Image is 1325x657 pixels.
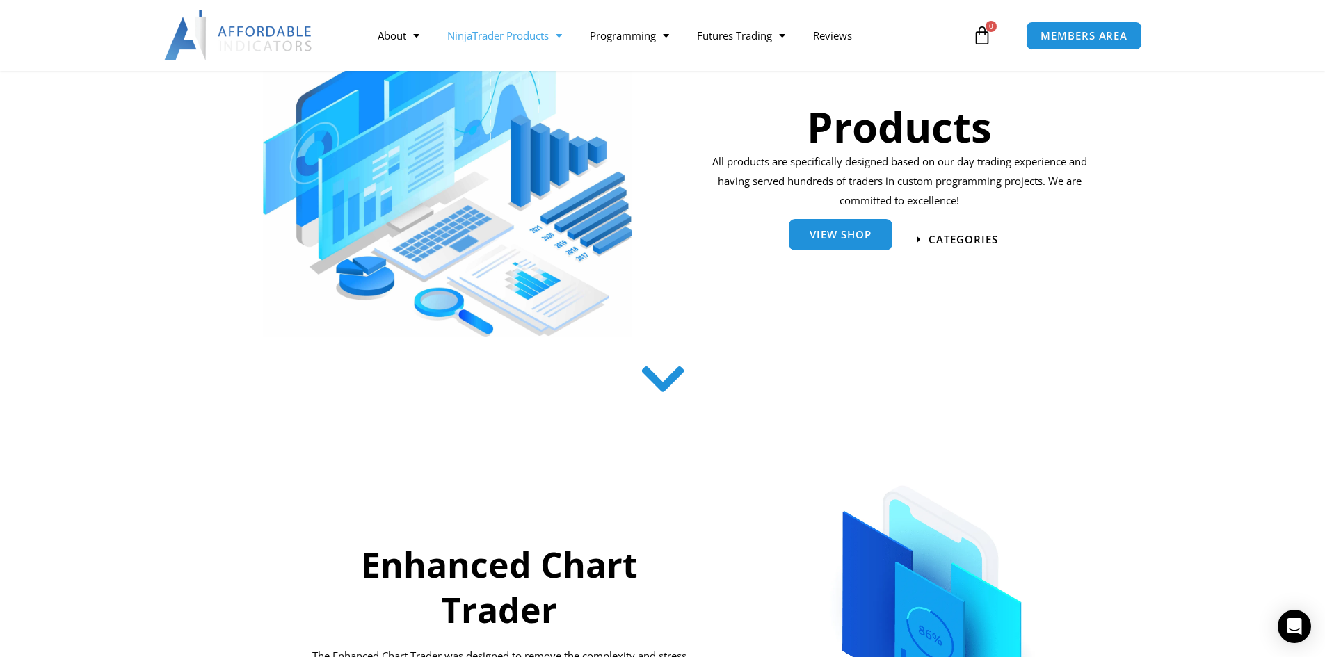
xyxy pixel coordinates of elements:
[951,15,1013,56] a: 0
[929,234,998,245] span: categories
[707,152,1092,211] p: All products are specifically designed based on our day trading experience and having served hund...
[683,19,799,51] a: Futures Trading
[576,19,683,51] a: Programming
[707,97,1092,156] h1: Products
[1041,31,1127,41] span: MEMBERS AREA
[433,19,576,51] a: NinjaTrader Products
[364,19,969,51] nav: Menu
[799,19,866,51] a: Reviews
[364,19,433,51] a: About
[1278,610,1311,643] div: Open Intercom Messenger
[164,10,314,60] img: LogoAI | Affordable Indicators – NinjaTrader
[1026,22,1142,50] a: MEMBERS AREA
[917,234,998,245] a: categories
[986,21,997,32] span: 0
[789,219,892,250] a: View Shop
[303,542,696,633] h2: Enhanced Chart Trader
[810,229,872,240] span: View Shop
